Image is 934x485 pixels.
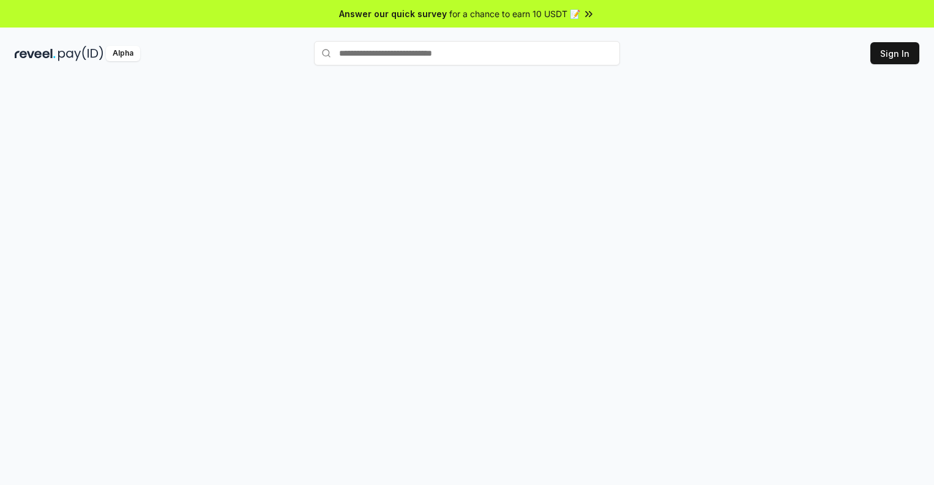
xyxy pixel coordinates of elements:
[106,46,140,61] div: Alpha
[870,42,919,64] button: Sign In
[339,7,447,20] span: Answer our quick survey
[449,7,580,20] span: for a chance to earn 10 USDT 📝
[15,46,56,61] img: reveel_dark
[58,46,103,61] img: pay_id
